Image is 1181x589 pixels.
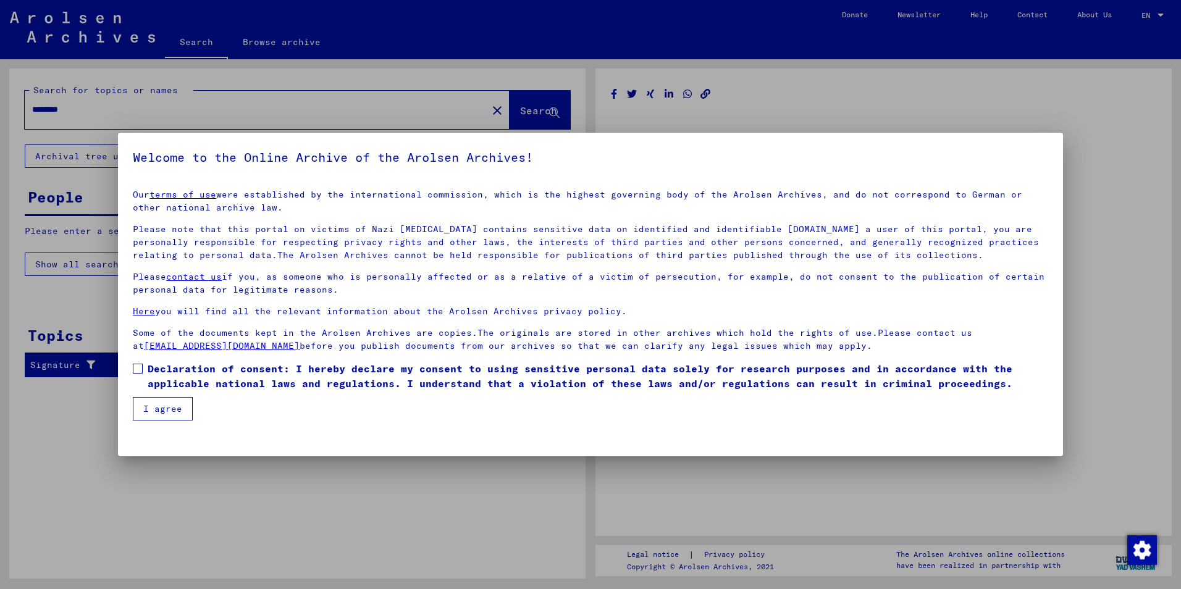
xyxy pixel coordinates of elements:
[166,271,222,282] a: contact us
[148,361,1048,391] span: Declaration of consent: I hereby declare my consent to using sensitive personal data solely for r...
[1127,535,1157,565] img: Change consent
[144,340,300,351] a: [EMAIL_ADDRESS][DOMAIN_NAME]
[133,223,1048,262] p: Please note that this portal on victims of Nazi [MEDICAL_DATA] contains sensitive data on identif...
[133,148,1048,167] h5: Welcome to the Online Archive of the Arolsen Archives!
[149,189,216,200] a: terms of use
[133,397,193,420] button: I agree
[133,306,155,317] a: Here
[133,188,1048,214] p: Our were established by the international commission, which is the highest governing body of the ...
[133,305,1048,318] p: you will find all the relevant information about the Arolsen Archives privacy policy.
[133,270,1048,296] p: Please if you, as someone who is personally affected or as a relative of a victim of persecution,...
[133,327,1048,353] p: Some of the documents kept in the Arolsen Archives are copies.The originals are stored in other a...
